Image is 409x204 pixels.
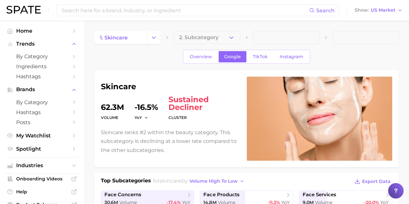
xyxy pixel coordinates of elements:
span: Onboarding Videos [16,176,68,182]
a: 1. skincare [94,31,147,44]
a: TikTok [247,51,273,62]
span: Hashtags [16,73,68,80]
input: Search here for a brand, industry, or ingredient [61,5,309,16]
button: Industries [5,161,79,170]
span: Home [16,28,68,34]
span: sustained decliner [168,96,239,111]
span: skincare [160,178,181,184]
span: by Category [16,53,68,59]
button: ShowUS Market [353,6,404,15]
dd: -16.5% [135,96,158,111]
a: Google [219,51,246,62]
span: Trends [16,41,68,47]
span: Show [355,8,369,12]
a: by Category [5,97,79,107]
span: Help [16,189,68,195]
a: Overview [184,51,218,62]
dt: volume [101,114,124,122]
span: Hashtags [16,109,68,115]
span: Spotlight [16,146,68,152]
a: Help [5,187,79,197]
span: face concerns [104,192,141,198]
button: volume high to low [188,177,246,186]
a: My Watchlist [5,131,79,141]
a: Hashtags [5,107,79,117]
span: for by [153,178,246,184]
button: Export Data [353,177,392,186]
button: 2. Subcategory [174,31,240,44]
span: Overview [190,54,212,59]
span: Search [316,7,335,14]
span: Posts [16,119,68,125]
a: Onboarding Videos [5,174,79,184]
a: by Category [5,51,79,61]
a: Posts [5,117,79,127]
img: SPATE [6,6,41,14]
button: YoY [135,115,148,120]
a: Spotlight [5,144,79,154]
p: Skincare ranks #2 within the beauty category. This subcategory is declining at a lower rate compa... [101,128,239,155]
dt: cluster [168,114,239,122]
span: 1. skincare [100,35,128,41]
dd: 62.3m [101,96,124,111]
button: Trends [5,39,79,49]
a: Hashtags [5,71,79,81]
button: Change Category [147,31,161,44]
span: My Watchlist [16,133,68,139]
span: face services [303,192,336,198]
a: Home [5,26,79,36]
span: Ingredients [16,63,68,70]
span: 2. Subcategory [179,35,219,40]
a: Ingredients [5,61,79,71]
span: TikTok [253,54,268,59]
h1: Top Subcategories [101,177,151,187]
span: YoY [135,115,142,120]
button: Brands [5,85,79,94]
span: face products [203,192,239,198]
span: US Market [371,8,395,12]
a: Instagram [274,51,309,62]
span: Instagram [280,54,303,59]
span: Google [224,54,241,59]
span: Export Data [362,179,391,184]
span: Industries [16,163,68,168]
span: by Category [16,99,68,105]
span: Brands [16,87,68,92]
h1: skincare [101,83,239,91]
span: volume high to low [189,178,238,184]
